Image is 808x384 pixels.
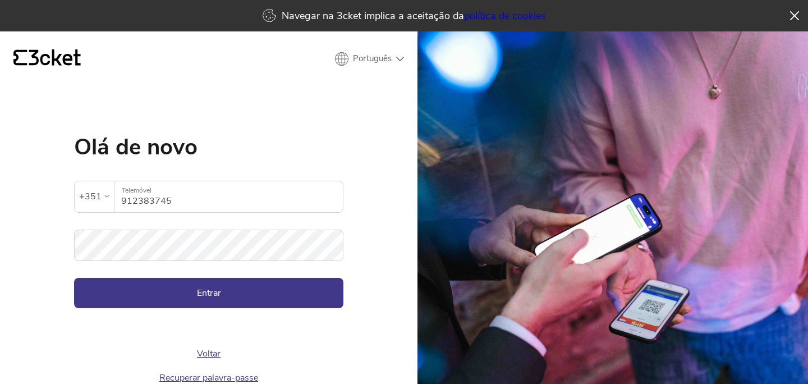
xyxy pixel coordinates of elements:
[121,181,343,212] input: Telemóvel
[79,188,102,205] div: +351
[13,49,81,68] a: {' '}
[197,348,221,360] a: Voltar
[74,136,343,158] h1: Olá de novo
[114,181,343,200] label: Telemóvel
[282,9,546,22] p: Navegar na 3cket implica a aceitação da
[464,9,546,22] a: política de cookies
[74,278,343,308] button: Entrar
[13,50,27,66] g: {' '}
[159,372,258,384] a: Recuperar palavra-passe
[74,230,343,248] label: Palavra-passe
